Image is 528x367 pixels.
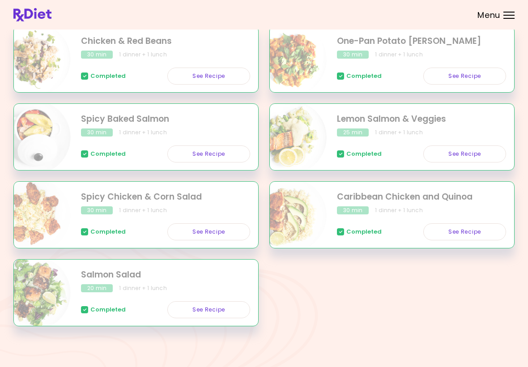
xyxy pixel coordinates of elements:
[375,206,423,214] div: 1 dinner + 1 lunch
[90,150,126,158] span: Completed
[337,51,369,59] div: 30 min
[252,178,327,252] img: Info - Caribbean Chicken and Quinoa
[81,113,250,126] h2: Spicy Baked Salmon
[90,73,126,80] span: Completed
[81,206,113,214] div: 30 min
[346,150,382,158] span: Completed
[346,228,382,235] span: Completed
[81,128,113,137] div: 30 min
[477,11,500,19] span: Menu
[375,51,423,59] div: 1 dinner + 1 lunch
[167,223,250,240] a: See Recipe - Spicy Chicken & Corn Salad
[81,51,113,59] div: 30 min
[337,191,506,204] h2: Caribbean Chicken and Quinoa
[90,228,126,235] span: Completed
[423,68,506,85] a: See Recipe - One-Pan Potato Curry
[252,100,327,175] img: Info - Lemon Salmon & Veggies
[81,191,250,204] h2: Spicy Chicken & Corn Salad
[13,8,51,21] img: RxDiet
[337,128,369,137] div: 25 min
[119,206,167,214] div: 1 dinner + 1 lunch
[167,301,250,318] a: See Recipe - Salmon Salad
[90,306,126,313] span: Completed
[81,284,113,292] div: 20 min
[167,145,250,162] a: See Recipe - Spicy Baked Salmon
[252,22,327,97] img: Info - One-Pan Potato Curry
[337,113,506,126] h2: Lemon Salmon & Veggies
[423,223,506,240] a: See Recipe - Caribbean Chicken and Quinoa
[337,35,506,48] h2: One-Pan Potato Curry
[119,284,167,292] div: 1 dinner + 1 lunch
[119,51,167,59] div: 1 dinner + 1 lunch
[337,206,369,214] div: 30 min
[375,128,423,137] div: 1 dinner + 1 lunch
[423,145,506,162] a: See Recipe - Lemon Salmon & Veggies
[346,73,382,80] span: Completed
[81,269,250,282] h2: Salmon Salad
[81,35,250,48] h2: Chicken & Red Beans
[167,68,250,85] a: See Recipe - Chicken & Red Beans
[119,128,167,137] div: 1 dinner + 1 lunch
